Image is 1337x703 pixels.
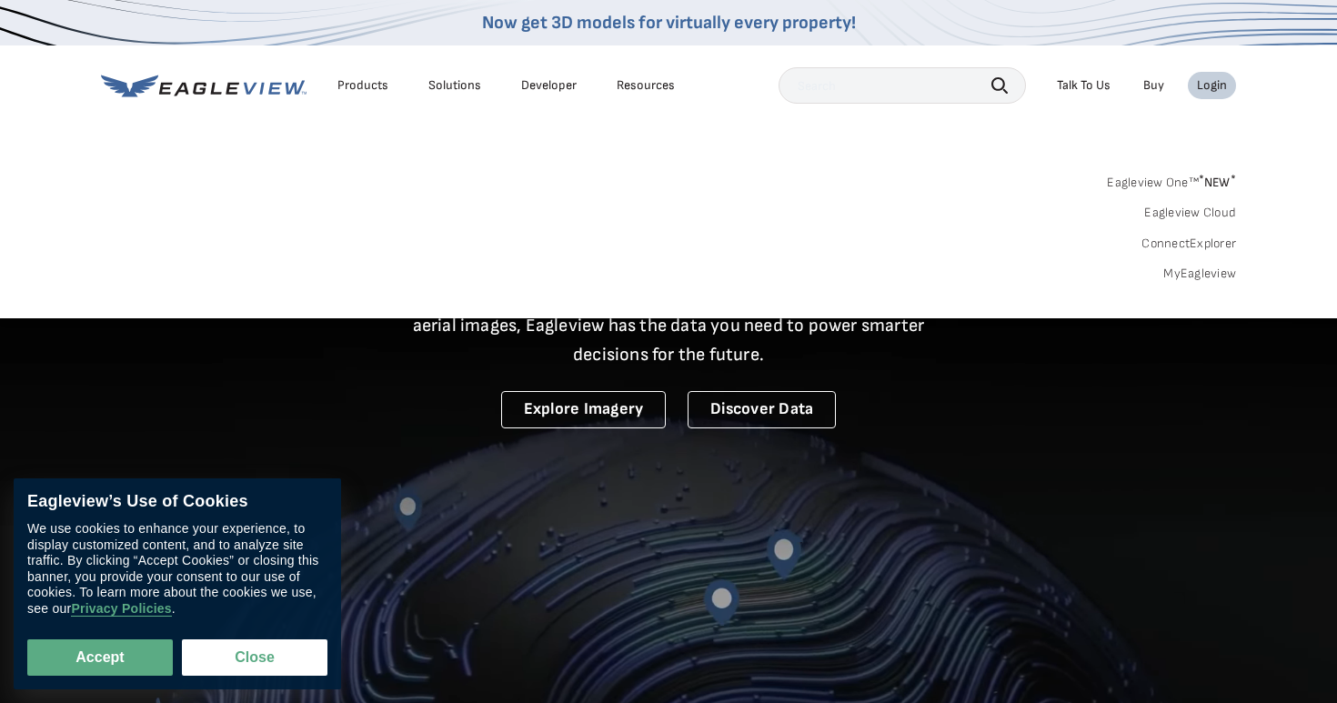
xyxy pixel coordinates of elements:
div: Eagleview’s Use of Cookies [27,492,327,512]
p: A new era starts here. Built on more than 3.5 billion high-resolution aerial images, Eagleview ha... [390,282,947,369]
a: Discover Data [688,391,836,428]
div: Resources [617,77,675,94]
button: Close [182,639,327,676]
span: NEW [1199,175,1236,190]
button: Accept [27,639,173,676]
div: Solutions [428,77,481,94]
a: Explore Imagery [501,391,667,428]
div: We use cookies to enhance your experience, to display customized content, and to analyze site tra... [27,521,327,617]
div: Login [1197,77,1227,94]
a: ConnectExplorer [1141,236,1236,252]
a: Developer [521,77,577,94]
a: Eagleview One™*NEW* [1107,169,1236,190]
a: Privacy Policies [71,601,171,617]
a: Buy [1143,77,1164,94]
a: Now get 3D models for virtually every property! [482,12,856,34]
a: Eagleview Cloud [1144,205,1236,221]
a: MyEagleview [1163,266,1236,282]
div: Talk To Us [1057,77,1111,94]
div: Products [337,77,388,94]
input: Search [779,67,1026,104]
